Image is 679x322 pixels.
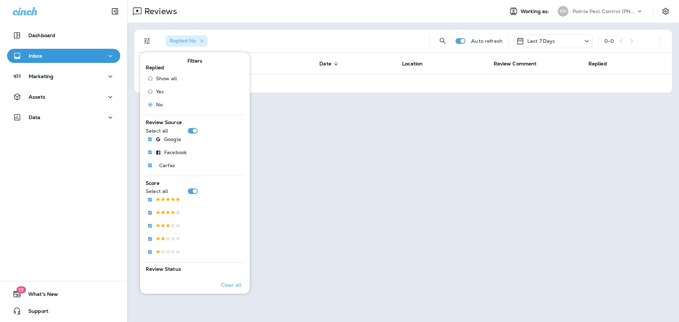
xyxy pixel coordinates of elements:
[218,276,244,294] button: Clear all
[187,58,203,64] span: Filters
[28,33,55,38] p: Dashboard
[7,304,120,318] button: Support
[105,4,125,18] button: Collapse Sidebar
[156,76,177,81] span: Show all
[146,64,164,71] span: Replied
[164,136,181,142] p: Google
[146,188,168,194] p: Select all
[159,163,175,168] p: Carfax
[146,119,182,125] span: Review Source
[7,287,120,301] button: 19What's New
[558,6,568,17] div: PP
[573,8,636,14] p: Pointe Pest Control (PNW)
[170,37,196,44] span: Replied : No
[402,60,432,67] span: Location
[166,35,208,47] div: Replied:No
[7,110,120,124] button: Data
[140,48,250,294] div: Filters
[29,115,41,120] p: Data
[319,61,331,67] span: Date
[7,28,120,42] button: Dashboard
[494,61,537,67] span: Review Comment
[588,61,607,67] span: Replied
[7,49,120,63] button: Inbox
[7,69,120,83] button: Marketing
[588,60,616,67] span: Replied
[402,61,423,67] span: Location
[494,60,546,67] span: Review Comment
[604,38,614,44] div: 0 - 0
[436,34,450,48] button: Search Reviews
[471,38,503,44] p: Auto refresh
[156,89,164,94] span: Yes
[29,94,45,100] p: Assets
[659,5,672,18] button: Settings
[134,74,672,93] td: No results. Try adjusting filters
[164,150,187,155] p: Facebook
[527,38,555,44] p: Last 7 Days
[146,180,159,186] span: Score
[141,6,177,17] p: Reviews
[156,102,163,107] span: No
[146,266,181,272] span: Review Status
[29,74,53,79] p: Marketing
[521,8,551,14] span: Working as:
[21,291,58,300] span: What's New
[140,34,154,48] button: Filters
[7,90,120,104] button: Assets
[319,60,341,67] span: Date
[29,53,42,59] p: Inbox
[21,308,48,317] span: Support
[146,128,168,134] p: Select all
[221,282,241,288] p: Clear all
[16,286,26,293] span: 19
